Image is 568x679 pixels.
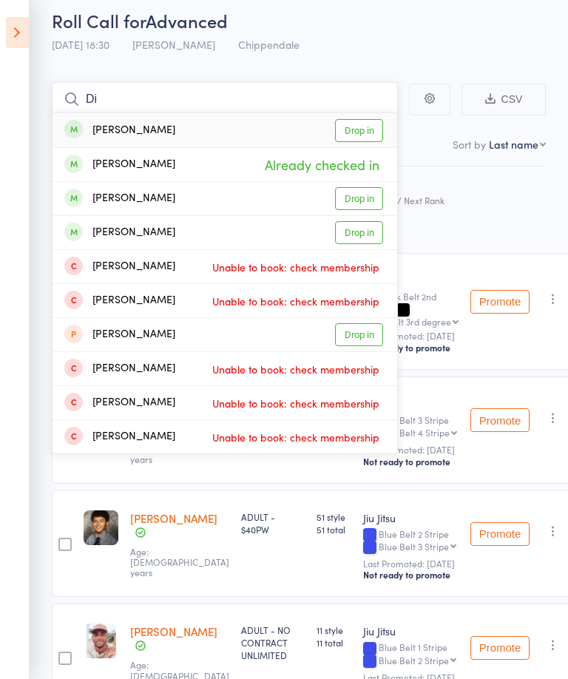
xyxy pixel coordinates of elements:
[470,522,530,546] button: Promote
[64,156,175,173] div: [PERSON_NAME]
[363,642,459,667] div: Blue Belt 1 Stripe
[209,426,383,448] span: Unable to book: check membership
[64,122,175,139] div: [PERSON_NAME]
[317,523,351,536] span: 51 total
[363,415,459,440] div: Blue Belt 3 Stripe
[363,317,451,326] div: Black Belt 3rd degree
[52,82,398,116] input: Search by name
[363,445,459,455] small: Last Promoted: [DATE]
[130,510,217,526] a: [PERSON_NAME]
[209,256,383,278] span: Unable to book: check membership
[209,358,383,380] span: Unable to book: check membership
[238,37,300,52] span: Chippendale
[470,290,530,314] button: Promote
[64,360,175,377] div: [PERSON_NAME]
[52,8,146,33] span: Roll Call for
[363,569,459,581] div: Not ready to promote
[379,541,449,551] div: Blue Belt 3 Stripe
[453,137,486,152] label: Sort by
[363,195,459,205] div: Current / Next Rank
[363,558,459,569] small: Last Promoted: [DATE]
[64,326,175,343] div: [PERSON_NAME]
[379,428,450,437] div: Blue Belt 4 Stripe
[363,342,459,354] div: Not ready to promote
[146,8,228,33] span: Advanced
[357,173,464,246] div: Style
[363,331,459,341] small: Last Promoted: [DATE]
[470,636,530,660] button: Promote
[209,392,383,414] span: Unable to book: check membership
[209,290,383,312] span: Unable to book: check membership
[130,545,229,579] span: Age: [DEMOGRAPHIC_DATA] years
[64,258,175,275] div: [PERSON_NAME]
[64,428,175,445] div: [PERSON_NAME]
[64,224,175,241] div: [PERSON_NAME]
[64,292,175,309] div: [PERSON_NAME]
[363,529,459,554] div: Blue Belt 2 Stripe
[470,408,530,432] button: Promote
[363,456,459,467] div: Not ready to promote
[363,291,459,326] div: Black Belt 2nd degree
[52,37,109,52] span: [DATE] 18:30
[241,510,305,536] div: ADULT - $40PW
[335,323,383,346] a: Drop in
[363,624,459,638] div: Jiu Jitsu
[261,152,383,178] span: Already checked in
[379,655,449,665] div: Blue Belt 2 Stripe
[335,187,383,210] a: Drop in
[317,510,351,523] span: 51 style
[241,624,305,661] div: ADULT - NO CONTRACT UNLIMITED
[84,624,118,658] img: image1688468516.png
[64,190,175,207] div: [PERSON_NAME]
[130,624,217,639] a: [PERSON_NAME]
[363,510,459,525] div: Jiu Jitsu
[363,396,459,411] div: Jiu Jitsu
[317,624,351,636] span: 11 style
[335,221,383,244] a: Drop in
[363,273,459,288] div: Jiu Jitsu
[461,84,546,115] button: CSV
[64,394,175,411] div: [PERSON_NAME]
[84,510,118,545] img: image1688468801.png
[132,37,215,52] span: [PERSON_NAME]
[335,119,383,142] a: Drop in
[489,137,538,152] div: Last name
[317,636,351,649] span: 11 total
